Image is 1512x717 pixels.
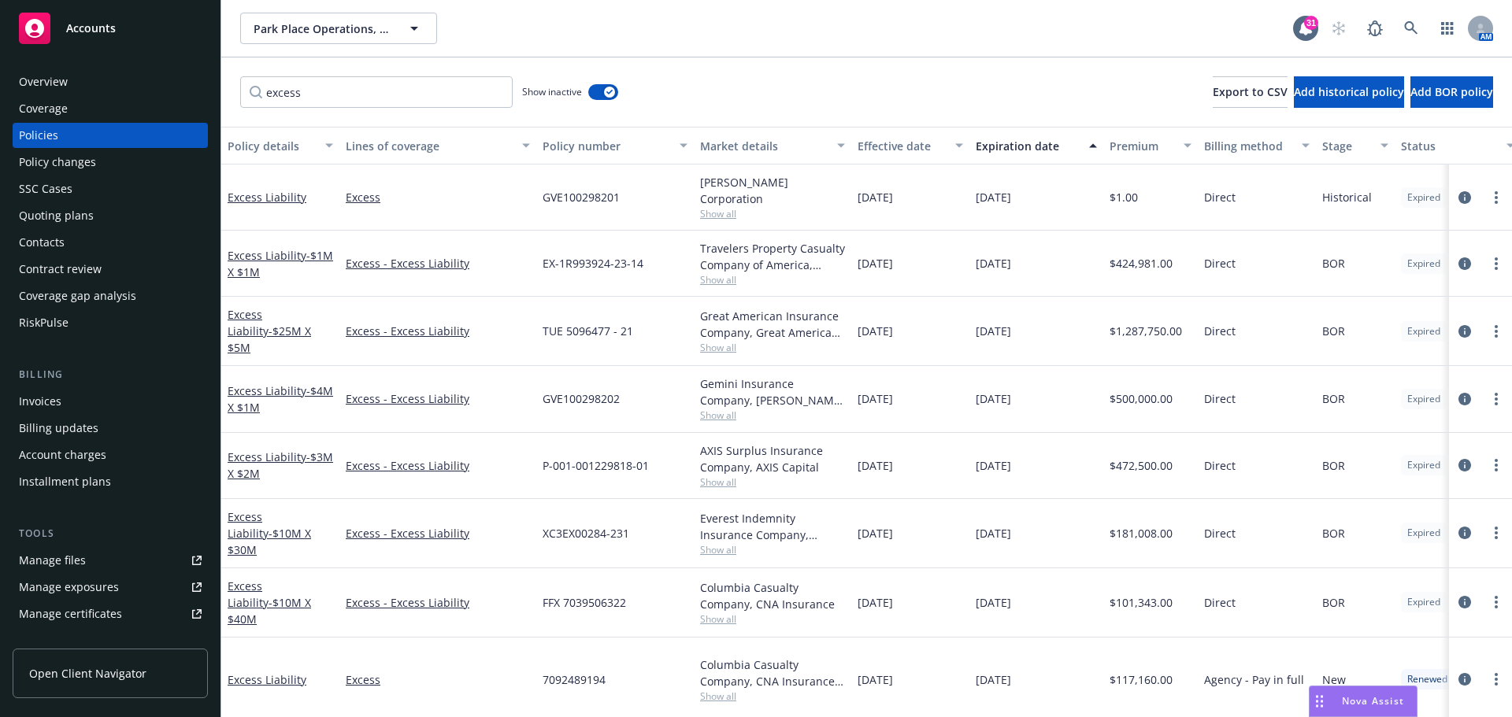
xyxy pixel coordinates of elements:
span: Show all [700,408,845,422]
span: Add BOR policy [1410,84,1493,99]
span: $181,008.00 [1110,525,1173,541]
div: 31 [1304,16,1318,30]
div: Manage claims [19,628,98,653]
a: more [1487,188,1506,207]
a: Contacts [13,230,208,255]
a: Installment plans [13,469,208,494]
span: Show all [700,273,845,286]
div: Coverage [19,96,68,121]
span: Show all [700,207,845,220]
input: Filter by keyword... [240,76,513,108]
button: Stage [1316,127,1395,164]
span: Open Client Navigator [29,665,146,682]
span: Show all [700,612,845,626]
span: Expired [1407,257,1440,271]
div: Travelers Property Casualty Company of America, Travelers Insurance [700,240,845,273]
div: AXIS Surplus Insurance Company, AXIS Capital [700,442,845,475]
span: [DATE] [976,390,1011,407]
span: GVE100298202 [543,390,620,407]
a: Excess Liability [228,509,311,557]
a: Excess Liability [228,190,306,205]
span: [DATE] [976,525,1011,541]
div: Account charges [19,442,106,468]
button: Add BOR policy [1410,76,1493,108]
a: RiskPulse [13,310,208,335]
span: $1.00 [1110,189,1138,205]
span: $424,981.00 [1110,255,1173,272]
a: circleInformation [1455,390,1474,408]
span: Direct [1204,457,1236,474]
a: Invoices [13,389,208,414]
a: Search [1395,13,1427,44]
span: XC3EX00284-231 [543,525,629,541]
div: Coverage gap analysis [19,283,136,309]
a: Manage files [13,548,208,573]
a: circleInformation [1455,523,1474,542]
a: circleInformation [1455,456,1474,475]
button: Premium [1103,127,1198,164]
a: SSC Cases [13,176,208,201]
span: Show inactive [522,85,582,98]
span: [DATE] [976,323,1011,339]
div: SSC Cases [19,176,72,201]
span: [DATE] [976,671,1011,688]
span: - $4M X $1M [228,383,333,415]
span: $500,000.00 [1110,390,1173,407]
span: [DATE] [858,323,893,339]
span: Expired [1407,324,1440,338]
span: FFX 7039506322 [543,594,626,611]
span: Accounts [66,22,116,35]
span: Expired [1407,458,1440,472]
a: Excess [346,671,530,688]
a: more [1487,254,1506,273]
a: Excess Liability [228,578,311,626]
div: Effective date [858,138,946,154]
span: [DATE] [976,594,1011,611]
a: more [1487,322,1506,341]
div: Billing updates [19,416,98,441]
a: Excess - Excess Liability [346,323,530,339]
span: Agency - Pay in full [1204,671,1304,688]
span: [DATE] [858,671,893,688]
span: Show all [700,543,845,556]
button: Nova Assist [1309,686,1417,717]
button: Park Place Operations, Inc. [240,13,437,44]
div: Installment plans [19,469,111,494]
span: BOR [1322,323,1345,339]
span: Direct [1204,255,1236,272]
div: Market details [700,138,828,154]
button: Market details [694,127,851,164]
a: Excess - Excess Liability [346,390,530,407]
button: Export to CSV [1213,76,1288,108]
span: Direct [1204,323,1236,339]
a: Coverage gap analysis [13,283,208,309]
button: Effective date [851,127,969,164]
a: Manage certificates [13,601,208,626]
div: [PERSON_NAME] Corporation [700,174,845,207]
span: Historical [1322,189,1372,205]
span: Park Place Operations, Inc. [254,20,390,37]
span: Export to CSV [1213,84,1288,99]
a: circleInformation [1455,254,1474,273]
div: Manage exposures [19,575,119,600]
div: Lines of coverage [346,138,513,154]
a: Excess Liability [228,307,311,355]
a: more [1487,456,1506,475]
div: Expiration date [976,138,1080,154]
div: RiskPulse [19,310,69,335]
div: Manage certificates [19,601,122,626]
a: Overview [13,69,208,94]
span: - $1M X $1M [228,248,333,279]
span: [DATE] [976,255,1011,272]
span: - $10M X $30M [228,526,311,557]
span: P-001-001229818-01 [543,457,649,474]
div: Billing [13,367,208,383]
div: Premium [1110,138,1174,154]
span: Add historical policy [1294,84,1404,99]
span: [DATE] [976,457,1011,474]
a: Policies [13,123,208,148]
span: [DATE] [858,189,893,205]
span: [DATE] [858,390,893,407]
button: Expiration date [969,127,1103,164]
div: Policies [19,123,58,148]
